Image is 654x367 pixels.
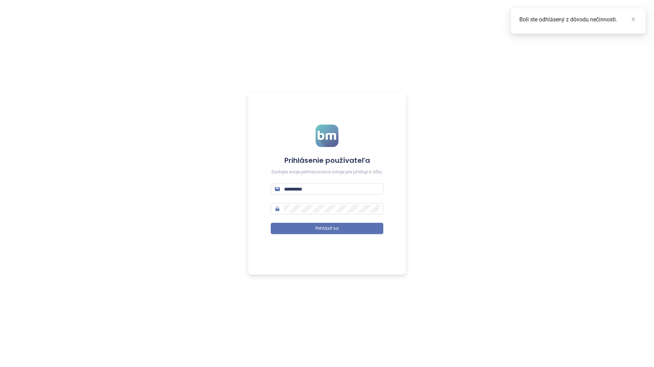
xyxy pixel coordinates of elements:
div: Zadajte svoje prihlasovacie údaje pre prístup k účtu. [271,169,383,175]
span: mail [275,187,280,192]
img: logo [316,125,338,147]
button: Prihlásiť sa [271,223,383,234]
span: lock [275,206,280,211]
span: close [631,17,636,22]
div: Boli ste odhlásený z dôvodu nečinnosti. [519,15,637,24]
h4: Prihlásenie používateľa [271,155,383,165]
span: Prihlásiť sa [316,225,339,232]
